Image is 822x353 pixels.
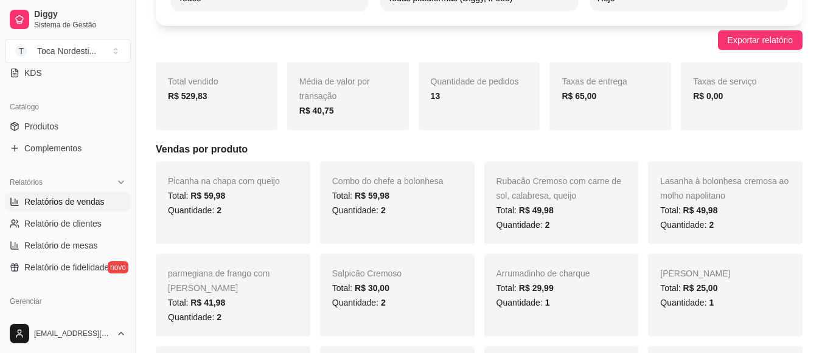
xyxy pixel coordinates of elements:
[217,312,221,322] span: 2
[332,176,444,186] span: Combo do chefe a bolonhesa
[5,97,131,117] div: Catálogo
[168,176,280,186] span: Picanha na chapa com queijo
[332,205,386,215] span: Quantidade:
[217,205,221,215] span: 2
[168,312,221,322] span: Quantidade:
[34,9,126,20] span: Diggy
[562,77,627,86] span: Taxas de entrega
[660,205,717,215] span: Total:
[496,269,590,278] span: Arrumadinho de charque
[168,205,221,215] span: Quantidade:
[355,283,389,293] span: R$ 30,00
[660,269,730,278] span: [PERSON_NAME]
[15,45,27,57] span: T
[683,205,718,215] span: R$ 49,98
[5,5,131,34] a: DiggySistema de Gestão
[683,283,718,293] span: R$ 25,00
[190,298,225,307] span: R$ 41,98
[381,205,386,215] span: 2
[5,139,131,158] a: Complementos
[545,298,550,307] span: 1
[168,269,270,293] span: parmegiana de frango com [PERSON_NAME]
[168,91,207,101] strong: R$ 529,83
[519,283,554,293] span: R$ 29,99
[660,220,714,230] span: Quantidade:
[496,176,621,200] span: Rubacão Cremoso com carne de sol, calabresa, queijo
[728,33,793,47] span: Exportar relatório
[545,220,550,230] span: 2
[24,142,82,154] span: Complementos
[24,67,42,79] span: KDS
[431,77,519,86] span: Quantidade de pedidos
[5,311,131,331] a: Entregadoresnovo
[562,91,596,101] strong: R$ 65,00
[34,20,126,30] span: Sistema de Gestão
[660,283,717,293] span: Total:
[168,191,225,200] span: Total:
[332,191,389,200] span: Total:
[496,220,550,230] span: Quantidade:
[693,91,723,101] strong: R$ 0,00
[5,236,131,255] a: Relatório de mesas
[332,269,402,278] span: Salpicão Cremoso
[24,261,109,273] span: Relatório de fidelidade
[496,298,550,307] span: Quantidade:
[332,298,386,307] span: Quantidade:
[5,258,131,277] a: Relatório de fidelidadenovo
[355,191,389,200] span: R$ 59,98
[5,292,131,311] div: Gerenciar
[660,176,789,200] span: Lasanha à bolonhesa cremosa ao molho napolitano
[190,191,225,200] span: R$ 59,98
[299,77,370,101] span: Média de valor por transação
[660,298,714,307] span: Quantidade:
[381,298,386,307] span: 2
[332,283,389,293] span: Total:
[24,196,105,208] span: Relatórios de vendas
[156,142,803,157] h5: Vendas por produto
[718,30,803,50] button: Exportar relatório
[10,177,43,187] span: Relatórios
[5,319,131,348] button: [EMAIL_ADDRESS][DOMAIN_NAME]
[168,77,218,86] span: Total vendido
[168,298,225,307] span: Total:
[5,192,131,211] a: Relatórios de vendas
[709,220,714,230] span: 2
[34,329,111,338] span: [EMAIL_ADDRESS][DOMAIN_NAME]
[693,77,756,86] span: Taxas de serviço
[299,106,334,115] strong: R$ 40,75
[5,63,131,83] a: KDS
[519,205,554,215] span: R$ 49,98
[496,283,554,293] span: Total:
[5,117,131,136] a: Produtos
[496,205,554,215] span: Total:
[5,39,131,63] button: Select a team
[24,218,102,230] span: Relatório de clientes
[5,214,131,233] a: Relatório de clientes
[709,298,714,307] span: 1
[24,120,58,132] span: Produtos
[431,91,441,101] strong: 13
[24,239,98,252] span: Relatório de mesas
[37,45,96,57] div: Toca Nordesti ...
